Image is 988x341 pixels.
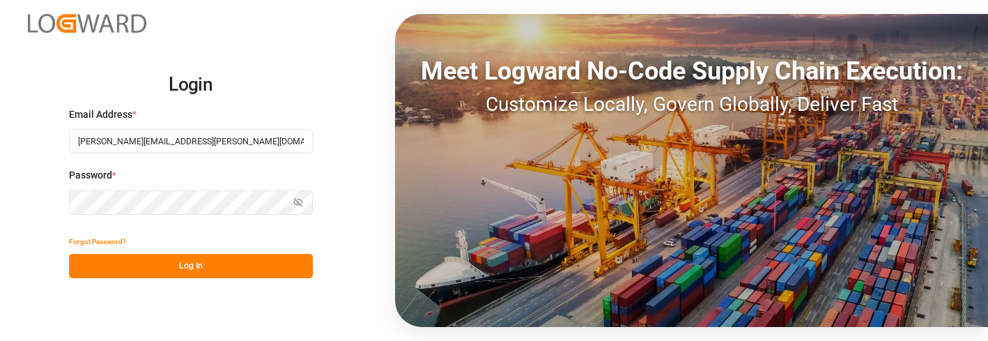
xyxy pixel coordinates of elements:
button: Forgot Password? [69,229,126,254]
h2: Login [69,63,313,107]
div: Customize Locally, Govern Globally, Deliver Fast [395,90,988,119]
input: Enter your email [69,129,313,153]
span: Email Address [69,107,132,122]
span: Password [69,168,112,183]
button: Log In [69,254,313,278]
div: Meet Logward No-Code Supply Chain Execution: [395,52,988,90]
img: Logward_new_orange.png [28,14,146,33]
